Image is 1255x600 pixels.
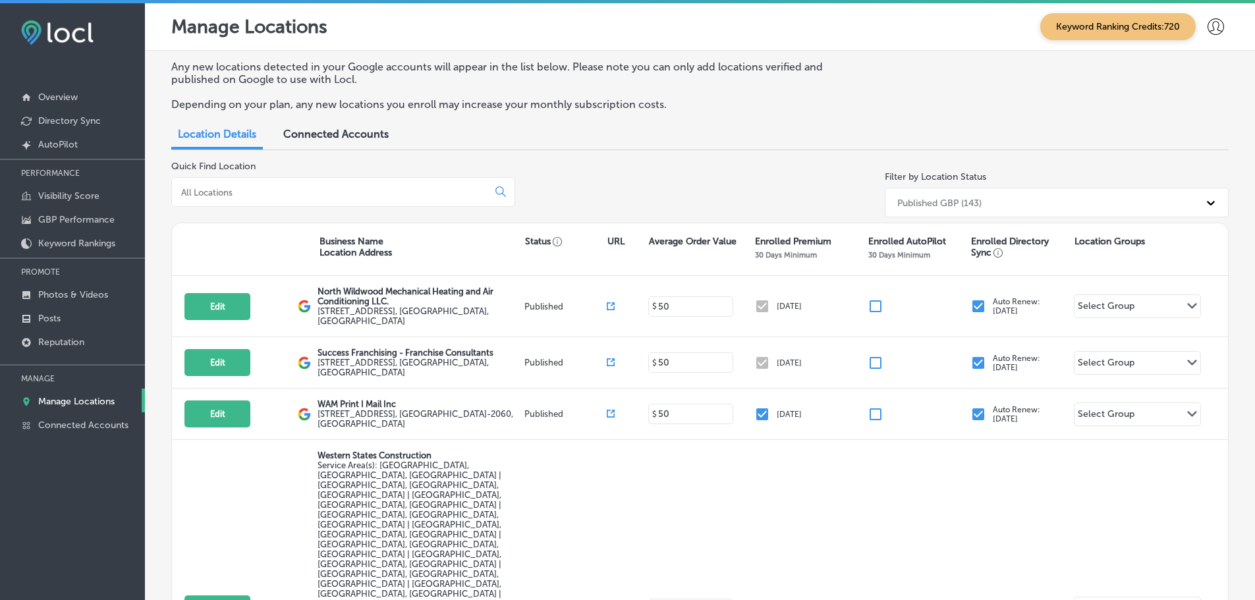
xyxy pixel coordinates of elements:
p: $ [652,358,657,368]
p: Average Order Value [649,236,737,247]
p: Reputation [38,337,84,348]
p: WAM Print I Mail Inc [318,399,520,409]
p: $ [652,410,657,419]
img: logo [298,408,311,421]
p: Photos & Videos [38,289,108,300]
span: Connected Accounts [283,128,389,140]
div: Published GBP (143) [897,197,982,208]
button: Edit [184,400,250,427]
input: All Locations [180,186,485,198]
p: Keyword Rankings [38,238,115,249]
p: Enrolled AutoPilot [868,236,946,247]
p: Directory Sync [38,115,101,126]
img: fda3e92497d09a02dc62c9cd864e3231.png [21,20,94,45]
p: [DATE] [777,302,802,311]
p: Auto Renew: [DATE] [993,297,1040,315]
label: Quick Find Location [171,161,256,172]
p: Enrolled Premium [755,236,831,247]
p: URL [607,236,625,247]
span: Location Details [178,128,256,140]
p: North Wildwood Mechanical Heating and Air Conditioning LLC. [318,286,520,306]
p: Depending on your plan, any new locations you enroll may increase your monthly subscription costs. [171,98,858,111]
p: 30 Days Minimum [868,250,930,259]
img: logo [298,356,311,369]
p: $ [652,302,657,311]
p: Location Groups [1074,236,1145,247]
p: Success Franchising - Franchise Consultants [318,348,520,358]
p: 30 Days Minimum [755,250,817,259]
label: [STREET_ADDRESS] , [GEOGRAPHIC_DATA]-2060, [GEOGRAPHIC_DATA] [318,409,520,429]
p: AutoPilot [38,139,78,150]
p: Published [524,409,607,419]
p: Manage Locations [38,396,115,407]
p: Western States Construction [318,450,520,460]
span: Keyword Ranking Credits: 720 [1040,13,1196,40]
label: Filter by Location Status [885,171,986,182]
p: Connected Accounts [38,420,128,431]
p: [DATE] [777,410,802,419]
div: Select Group [1078,357,1134,372]
p: Published [524,358,607,368]
p: Published [524,302,607,312]
p: Auto Renew: [DATE] [993,354,1040,372]
label: [STREET_ADDRESS] , [GEOGRAPHIC_DATA], [GEOGRAPHIC_DATA] [318,306,520,326]
div: Select Group [1078,300,1134,315]
button: Edit [184,349,250,376]
label: [STREET_ADDRESS] , [GEOGRAPHIC_DATA], [GEOGRAPHIC_DATA] [318,358,520,377]
img: logo [298,300,311,313]
p: Visibility Score [38,190,99,202]
p: Status [525,236,607,247]
p: Manage Locations [171,16,327,38]
p: Posts [38,313,61,324]
p: [DATE] [777,358,802,368]
p: Any new locations detected in your Google accounts will appear in the list below. Please note you... [171,61,858,86]
div: Select Group [1078,408,1134,423]
p: Overview [38,92,78,103]
button: Edit [184,293,250,320]
p: Enrolled Directory Sync [971,236,1067,258]
p: Business Name Location Address [320,236,392,258]
p: GBP Performance [38,214,115,225]
p: Auto Renew: [DATE] [993,405,1040,423]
